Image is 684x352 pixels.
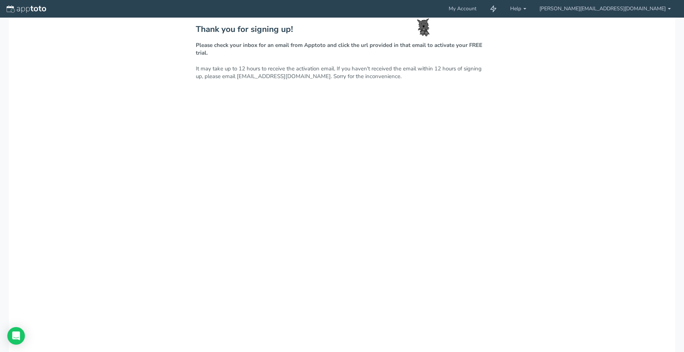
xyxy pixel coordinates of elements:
div: Open Intercom Messenger [7,327,25,345]
strong: Please check your inbox for an email from Apptoto and click the url provided in that email to act... [196,41,482,56]
img: logo-apptoto--white.svg [7,5,46,13]
h2: Thank you for signing up! [196,25,489,34]
p: It may take up to 12 hours to receive the activation email. If you haven't received the email wit... [196,41,489,81]
img: toto-small.png [417,18,430,37]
